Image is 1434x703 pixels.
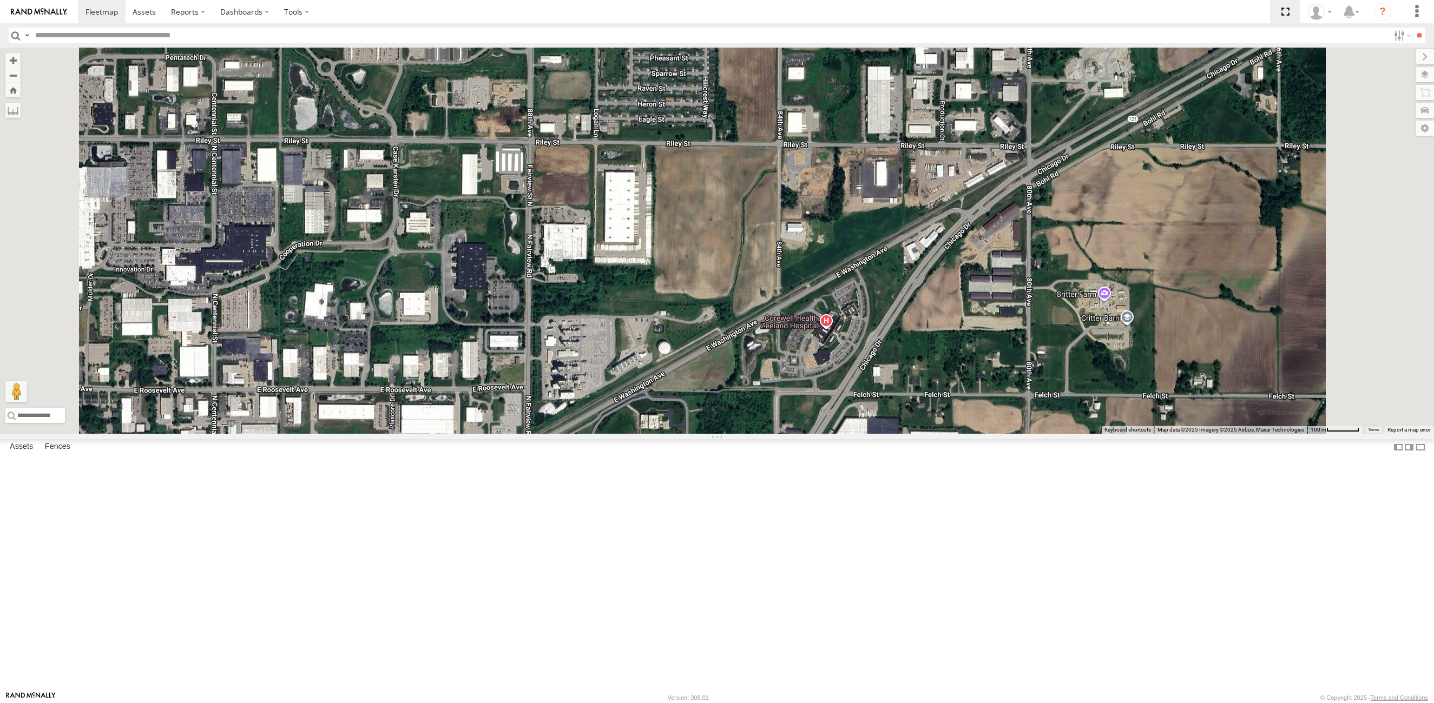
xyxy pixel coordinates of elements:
[1404,439,1415,455] label: Dock Summary Table to the Right
[5,381,27,402] button: Drag Pegman onto the map to open Street View
[1390,28,1413,43] label: Search Filter Options
[1393,439,1404,455] label: Dock Summary Table to the Left
[5,83,21,97] button: Zoom Home
[5,53,21,68] button: Zoom in
[1368,428,1379,432] a: Terms (opens in new tab)
[5,103,21,118] label: Measure
[1304,4,1336,20] div: Miky Transport
[1307,426,1363,434] button: Map Scale: 100 m per 57 pixels
[5,68,21,83] button: Zoom out
[1374,3,1391,21] i: ?
[668,694,709,701] div: Version: 308.01
[6,692,56,703] a: Visit our Website
[4,440,38,455] label: Assets
[1387,427,1431,433] a: Report a map error
[40,440,76,455] label: Fences
[1157,427,1304,433] span: Map data ©2025 Imagery ©2025 Airbus, Maxar Technologies
[1371,694,1428,701] a: Terms and Conditions
[1416,121,1434,136] label: Map Settings
[1104,426,1151,434] button: Keyboard shortcuts
[23,28,31,43] label: Search Query
[1415,439,1426,455] label: Hide Summary Table
[11,8,67,16] img: rand-logo.svg
[1311,427,1326,433] span: 100 m
[1320,694,1428,701] div: © Copyright 2025 -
